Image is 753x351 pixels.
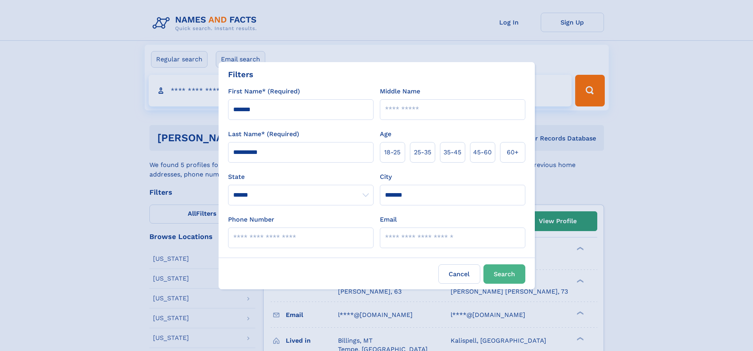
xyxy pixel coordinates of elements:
span: 45‑60 [473,148,492,157]
label: First Name* (Required) [228,87,300,96]
label: Email [380,215,397,224]
span: 35‑45 [443,148,461,157]
label: State [228,172,374,182]
label: City [380,172,392,182]
div: Filters [228,68,253,80]
label: Last Name* (Required) [228,129,299,139]
span: 18‑25 [384,148,400,157]
label: Age [380,129,391,139]
button: Search [483,264,525,284]
span: 25‑35 [414,148,431,157]
span: 60+ [507,148,519,157]
label: Cancel [438,264,480,284]
label: Middle Name [380,87,420,96]
label: Phone Number [228,215,274,224]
